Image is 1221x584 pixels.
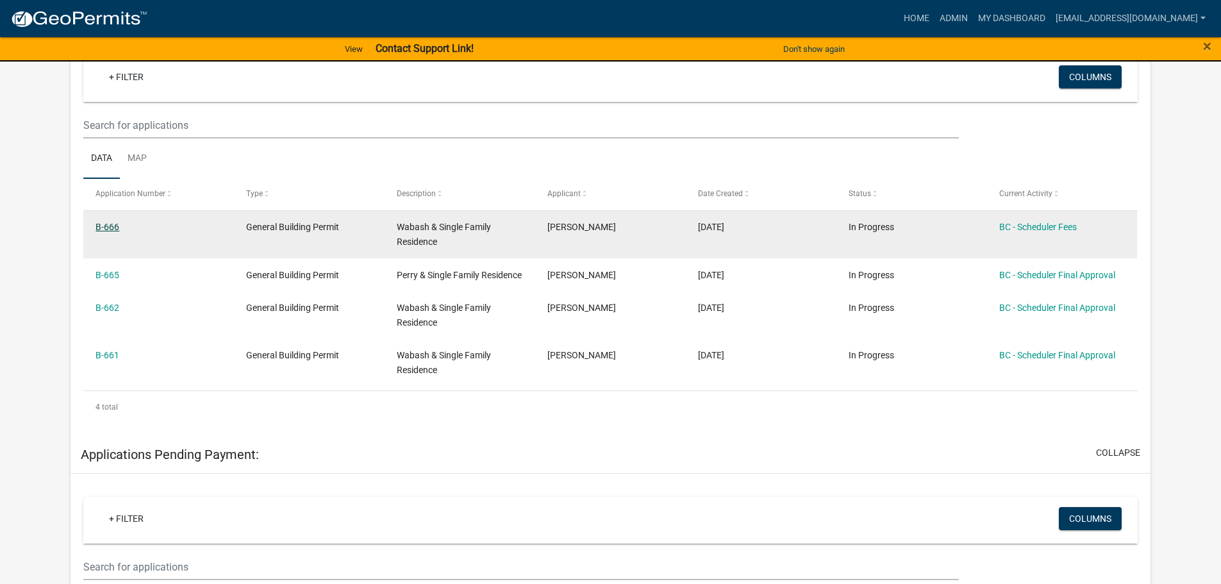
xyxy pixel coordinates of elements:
datatable-header-cell: Applicant [535,179,686,210]
a: [EMAIL_ADDRESS][DOMAIN_NAME] [1051,6,1211,31]
span: Shane Weist [547,222,616,232]
a: + Filter [99,65,154,88]
a: BC - Scheduler Final Approval [999,350,1115,360]
span: Jessica Ritchie [547,303,616,313]
datatable-header-cell: Description [385,179,535,210]
div: 4 total [83,391,1138,423]
span: Status [849,189,871,198]
span: Wabash & Single Family Residence [397,303,491,328]
a: B-661 [96,350,119,360]
button: Close [1203,38,1211,54]
a: My Dashboard [973,6,1051,31]
datatable-header-cell: Current Activity [986,179,1137,210]
a: Admin [934,6,973,31]
span: General Building Permit [246,303,339,313]
a: B-662 [96,303,119,313]
span: Current Activity [999,189,1052,198]
a: Data [83,138,120,179]
span: 09/17/2025 [698,270,724,280]
span: General Building Permit [246,350,339,360]
button: Columns [1059,507,1122,530]
span: General Building Permit [246,222,339,232]
span: Wabash & Single Family Residence [397,222,491,247]
button: Don't show again [778,38,850,60]
span: 09/17/2025 [698,222,724,232]
a: B-666 [96,222,119,232]
span: Date Created [698,189,743,198]
strong: Contact Support Link! [376,42,474,54]
button: collapse [1096,446,1140,460]
button: Columns [1059,65,1122,88]
a: View [340,38,368,60]
datatable-header-cell: Application Number [83,179,234,210]
a: Home [899,6,934,31]
a: BC - Scheduler Fees [999,222,1077,232]
span: General Building Permit [246,270,339,280]
span: Wabash & Single Family Residence [397,350,491,375]
div: collapse [71,32,1150,436]
span: In Progress [849,222,894,232]
span: × [1203,37,1211,55]
datatable-header-cell: Type [234,179,385,210]
span: Applicant [547,189,581,198]
span: Type [246,189,263,198]
a: Map [120,138,154,179]
datatable-header-cell: Status [836,179,986,210]
span: In Progress [849,350,894,360]
a: BC - Scheduler Final Approval [999,303,1115,313]
span: 09/14/2025 [698,350,724,360]
span: Shane Weist [547,350,616,360]
span: Description [397,189,436,198]
datatable-header-cell: Date Created [686,179,836,210]
span: Shane Weist [547,270,616,280]
span: In Progress [849,303,894,313]
span: In Progress [849,270,894,280]
span: 09/15/2025 [698,303,724,313]
a: BC - Scheduler Final Approval [999,270,1115,280]
span: Application Number [96,189,165,198]
a: B-665 [96,270,119,280]
a: + Filter [99,507,154,530]
span: Perry & Single Family Residence [397,270,522,280]
input: Search for applications [83,554,958,580]
h5: Applications Pending Payment: [81,447,259,462]
input: Search for applications [83,112,958,138]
